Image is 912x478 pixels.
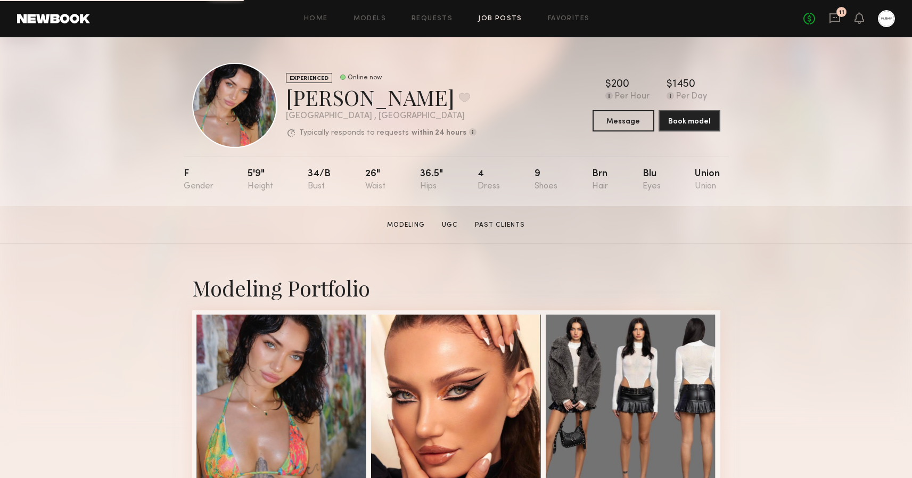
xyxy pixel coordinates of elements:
[593,110,654,131] button: Message
[383,220,429,230] a: Modeling
[548,15,590,22] a: Favorites
[611,79,629,90] div: 200
[535,169,557,191] div: 9
[286,112,476,121] div: [GEOGRAPHIC_DATA] , [GEOGRAPHIC_DATA]
[248,169,273,191] div: 5'9"
[478,15,522,22] a: Job Posts
[839,10,844,15] div: 11
[192,274,720,302] div: Modeling Portfolio
[615,92,650,102] div: Per Hour
[365,169,385,191] div: 26"
[438,220,462,230] a: UGC
[695,169,720,191] div: Union
[667,79,672,90] div: $
[286,73,332,83] div: EXPERIENCED
[643,169,661,191] div: Blu
[348,75,382,81] div: Online now
[354,15,386,22] a: Models
[592,169,608,191] div: Brn
[478,169,500,191] div: 4
[308,169,331,191] div: 34/b
[471,220,529,230] a: Past Clients
[659,110,720,131] button: Book model
[184,169,213,191] div: F
[304,15,328,22] a: Home
[420,169,443,191] div: 36.5"
[605,79,611,90] div: $
[672,79,695,90] div: 1450
[299,129,409,137] p: Typically responds to requests
[412,129,466,137] b: within 24 hours
[676,92,707,102] div: Per Day
[829,12,841,26] a: 11
[286,83,476,111] div: [PERSON_NAME]
[412,15,453,22] a: Requests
